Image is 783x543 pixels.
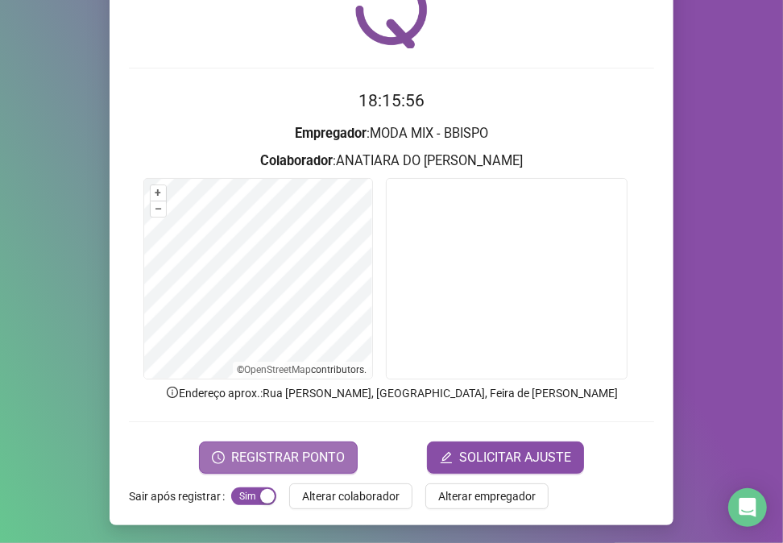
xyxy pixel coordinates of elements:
[260,153,333,168] strong: Colaborador
[151,185,166,201] button: +
[295,126,367,141] strong: Empregador
[231,448,345,467] span: REGISTRAR PONTO
[425,483,549,509] button: Alterar empregador
[129,123,654,144] h3: : MODA MIX - BBISPO
[358,91,425,110] time: 18:15:56
[427,441,584,474] button: editSOLICITAR AJUSTE
[728,488,767,527] div: Open Intercom Messenger
[129,483,231,509] label: Sair após registrar
[212,451,225,464] span: clock-circle
[238,364,367,375] li: © contributors.
[440,451,453,464] span: edit
[165,385,180,400] span: info-circle
[151,201,166,217] button: –
[129,384,654,402] p: Endereço aprox. : Rua [PERSON_NAME], [GEOGRAPHIC_DATA], Feira de [PERSON_NAME]
[289,483,412,509] button: Alterar colaborador
[302,487,400,505] span: Alterar colaborador
[459,448,571,467] span: SOLICITAR AJUSTE
[199,441,358,474] button: REGISTRAR PONTO
[129,151,654,172] h3: : ANATIARA DO [PERSON_NAME]
[245,364,312,375] a: OpenStreetMap
[438,487,536,505] span: Alterar empregador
